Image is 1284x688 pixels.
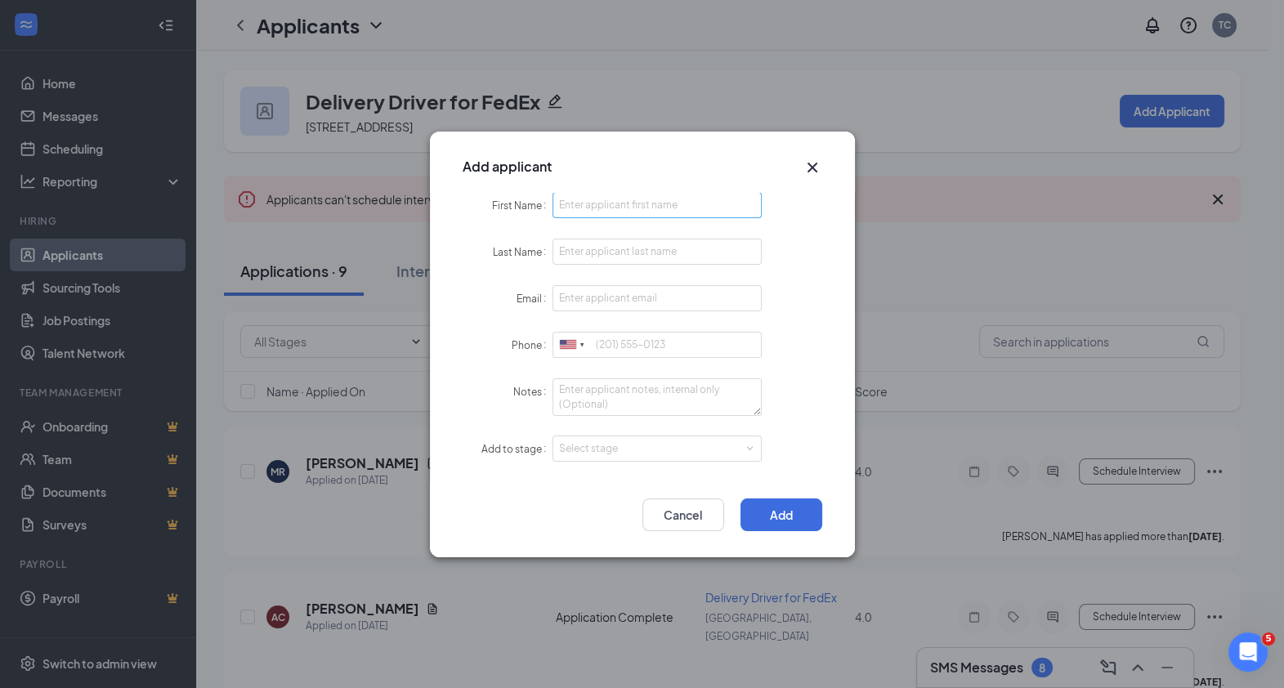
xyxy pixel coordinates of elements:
label: Email [517,293,553,305]
label: Notes [513,386,553,398]
button: Add [740,498,822,531]
input: First Name [553,192,763,218]
input: Last Name [553,239,763,265]
textarea: Notes [553,378,763,416]
label: Phone [512,339,553,351]
div: United States: +1 [553,333,591,358]
label: Add to stage [481,443,553,455]
input: (201) 555-0123 [553,332,763,358]
iframe: Intercom live chat [1228,632,1268,672]
label: First Name [492,199,553,212]
button: Cancel [642,498,724,531]
svg: Cross [803,158,822,177]
span: 5 [1262,632,1275,646]
div: Select stage [559,440,749,457]
label: Last Name [493,246,553,258]
h3: Add applicant [463,158,552,176]
button: Close [803,158,822,177]
input: Email [553,285,763,311]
